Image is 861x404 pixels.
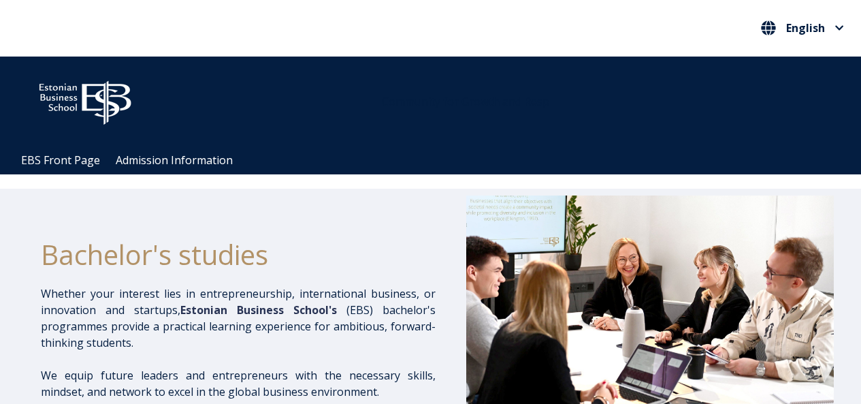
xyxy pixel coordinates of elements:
a: Admission Information [116,153,233,168]
img: ebs_logo2016_white [27,70,143,129]
button: English [758,17,847,39]
a: EBS Front Page [21,153,100,168]
div: Navigation Menu [14,146,861,174]
h1: Bachelor's studies [41,238,436,272]
span: Estonian Business School's [180,302,337,317]
p: Whether your interest lies in entrepreneurship, international business, or innovation and startup... [41,285,436,351]
span: English [786,22,825,33]
nav: Select your language [758,17,847,40]
p: We equip future leaders and entrepreneurs with the necessary skills, mindset, and network to exce... [41,367,436,400]
span: Community for Growth and Resp [382,94,549,109]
